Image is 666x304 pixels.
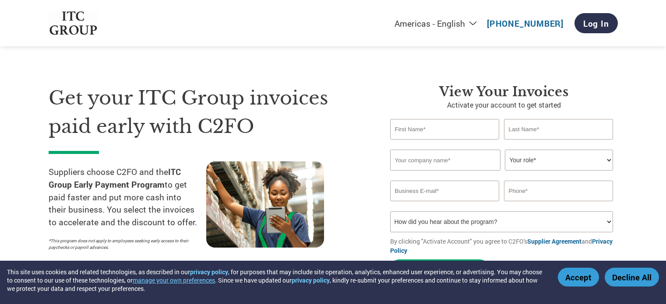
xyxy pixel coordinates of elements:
h3: View Your Invoices [390,84,618,100]
button: Activate Account [390,259,489,277]
p: By clicking "Activate Account" you agree to C2FO's and [390,237,618,255]
strong: ITC Group Early Payment Program [49,166,181,190]
input: Last Name* [504,119,613,140]
input: Your company name* [390,150,500,171]
div: Invalid last name or last name is too long [504,140,613,146]
a: [PHONE_NUMBER] [487,18,564,29]
input: Phone* [504,181,613,201]
img: supply chain worker [206,161,324,248]
p: *This program does not apply to employees seeking early access to their paychecks or payroll adva... [49,238,197,251]
button: Decline All [605,268,659,287]
a: Privacy Policy [390,237,613,255]
a: Supplier Agreement [527,237,581,245]
input: Invalid Email format [390,181,500,201]
a: privacy policy [190,268,228,276]
p: Suppliers choose C2FO and the to get paid faster and put more cash into their business. You selec... [49,166,206,229]
button: Accept [558,268,599,287]
img: ITC Group [49,11,99,35]
div: Invalid company name or company name is too long [390,171,613,177]
a: Log In [574,13,618,33]
input: First Name* [390,119,500,140]
div: Inavlid Email Address [390,202,500,208]
button: manage your own preferences [133,276,215,284]
div: Invalid first name or first name is too long [390,140,500,146]
div: This site uses cookies and related technologies, as described in our , for purposes that may incl... [7,268,545,293]
select: Title/Role [505,150,613,171]
div: Inavlid Phone Number [504,202,613,208]
h1: Get your ITC Group invoices paid early with C2FO [49,84,364,140]
a: privacy policy [292,276,330,284]
p: Activate your account to get started [390,100,618,110]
